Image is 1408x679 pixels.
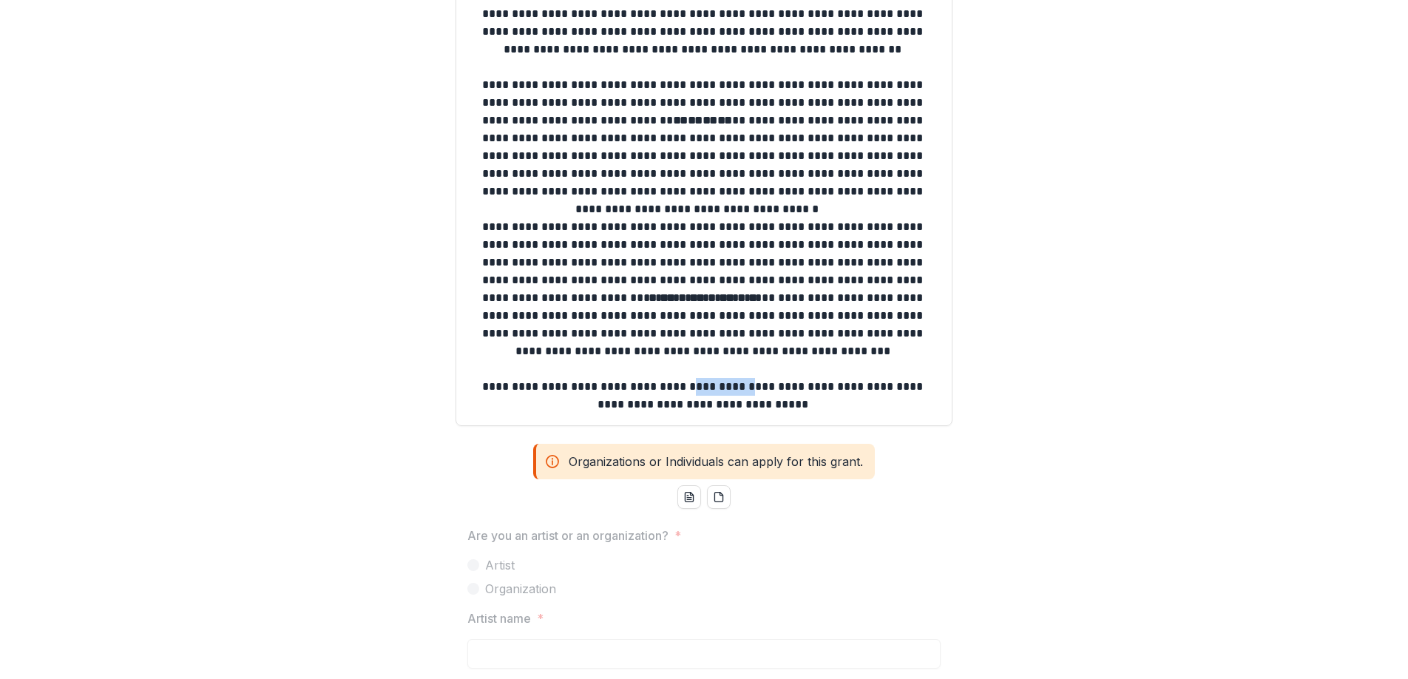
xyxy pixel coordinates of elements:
p: Artist name [467,609,531,627]
span: Artist [485,556,515,574]
button: word-download [677,485,701,509]
span: Organization [485,580,556,598]
button: pdf-download [707,485,731,509]
p: Are you an artist or an organization? [467,527,669,544]
div: Organizations or Individuals can apply for this grant. [533,444,875,479]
